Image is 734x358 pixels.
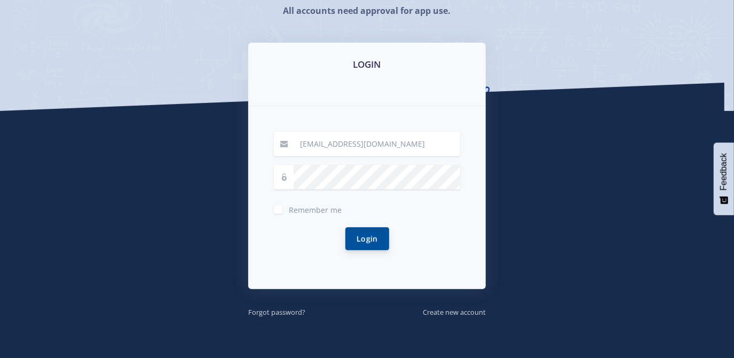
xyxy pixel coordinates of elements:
[283,5,451,17] strong: All accounts need approval for app use.
[719,153,729,190] span: Feedback
[289,205,342,215] span: Remember me
[248,307,305,317] small: Forgot password?
[423,307,486,317] small: Create new account
[261,58,473,71] h3: LOGIN
[294,132,460,156] input: Email / User ID
[248,306,305,317] a: Forgot password?
[423,306,486,317] a: Create new account
[714,142,734,215] button: Feedback - Show survey
[345,227,389,250] button: Login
